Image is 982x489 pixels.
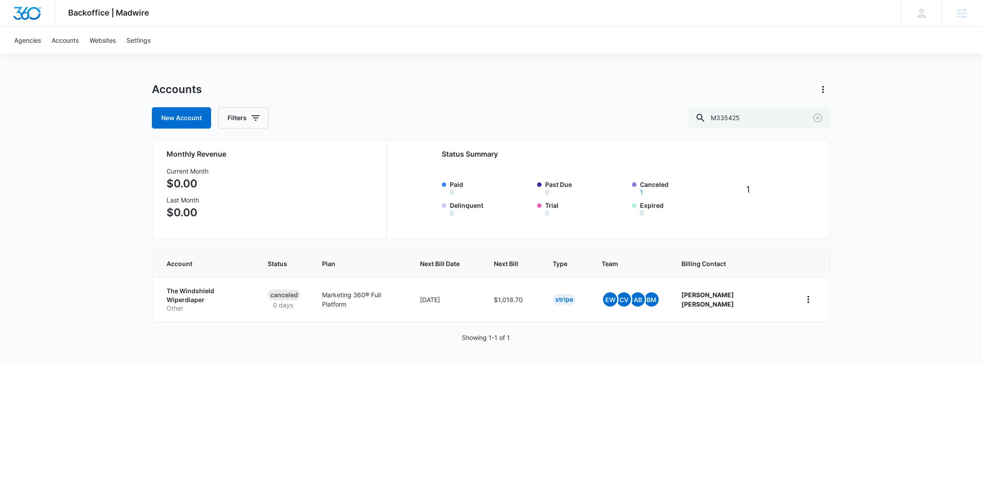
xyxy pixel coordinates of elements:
[46,27,84,54] a: Accounts
[450,180,532,195] label: Paid
[268,290,301,300] div: Canceled
[688,107,830,129] input: Search
[602,259,647,268] span: Team
[631,292,645,307] span: AB
[268,259,288,268] span: Status
[152,107,211,129] a: New Account
[322,259,399,268] span: Plan
[167,287,246,313] a: The Windshield WiperdiaperOther
[494,259,518,268] span: Next Bill
[167,287,246,304] p: The Windshield Wiperdiaper
[167,205,208,221] p: $0.00
[9,27,46,54] a: Agencies
[644,292,659,307] span: BM
[640,180,722,195] label: Canceled
[617,292,631,307] span: Cv
[603,292,617,307] span: EW
[68,8,149,17] span: Backoffice | Madwire
[553,259,567,268] span: Type
[442,149,771,159] h2: Status Summary
[167,176,208,192] p: $0.00
[167,149,375,159] h2: Monthly Revenue
[152,83,202,96] h1: Accounts
[553,294,576,305] div: Stripe
[483,277,542,322] td: $1,018.70
[681,259,780,268] span: Billing Contact
[268,300,298,310] p: 0 days
[811,111,825,125] button: Clear
[746,184,750,195] tspan: 1
[167,304,246,313] p: Other
[167,259,233,268] span: Account
[545,180,627,195] label: Past Due
[420,259,460,268] span: Next Bill Date
[84,27,121,54] a: Websites
[816,82,830,97] button: Actions
[409,277,483,322] td: [DATE]
[640,201,722,216] label: Expired
[322,290,399,309] p: Marketing 360® Full Platform
[450,201,532,216] label: Delinquent
[167,166,208,176] h3: Current Month
[801,292,815,307] button: home
[167,195,208,205] h3: Last Month
[462,333,510,342] p: Showing 1-1 of 1
[121,27,156,54] a: Settings
[218,107,269,129] button: Filters
[640,189,643,195] button: Canceled
[681,291,734,308] strong: [PERSON_NAME] [PERSON_NAME]
[545,201,627,216] label: Trial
